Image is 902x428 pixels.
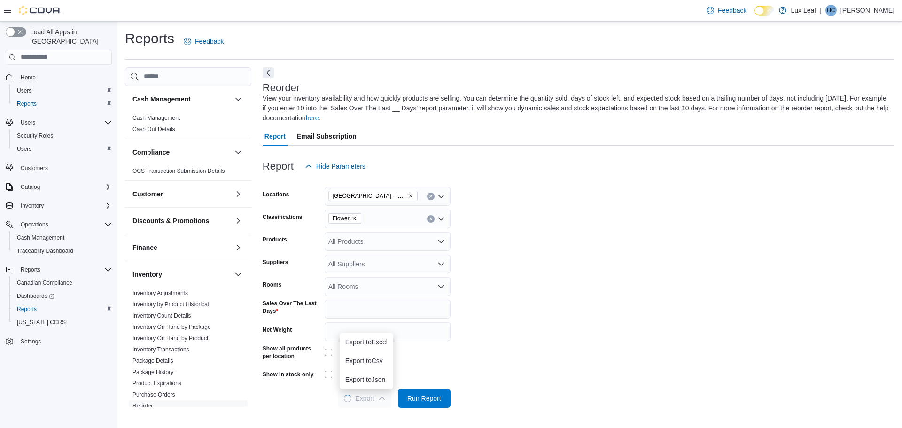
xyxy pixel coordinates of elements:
a: Feedback [703,1,750,20]
span: Inventory On Hand by Package [132,323,211,331]
button: Discounts & Promotions [132,216,231,226]
span: Product Expirations [132,380,181,387]
span: Operations [17,219,112,230]
span: Operations [21,221,48,228]
a: Customers [17,163,52,174]
label: Show all products per location [263,345,321,360]
span: Users [17,87,31,94]
span: Load All Apps in [GEOGRAPHIC_DATA] [26,27,112,46]
span: Dashboards [17,292,54,300]
button: Inventory [132,270,231,279]
span: Calgary - Taradale [328,191,418,201]
span: Feedback [195,37,224,46]
button: Canadian Compliance [9,276,116,289]
button: Reports [9,97,116,110]
button: Inventory [2,199,116,212]
button: Export toExcel [340,333,393,351]
div: Cash Management [125,112,251,139]
span: Run Report [407,394,441,403]
button: Hide Parameters [301,157,369,176]
span: Flower [328,213,361,224]
button: Settings [2,335,116,348]
a: OCS Transaction Submission Details [132,168,225,174]
a: Security Roles [13,130,57,141]
button: Users [9,142,116,156]
span: Reports [13,98,112,109]
p: [PERSON_NAME] [840,5,894,16]
a: Inventory by Product Historical [132,301,209,308]
span: Cash Out Details [132,125,175,133]
span: Loading [342,393,353,404]
button: Discounts & Promotions [233,215,244,226]
h3: Discounts & Promotions [132,216,209,226]
button: Reports [9,303,116,316]
span: Reports [13,303,112,315]
span: Export [344,389,385,408]
span: Export to Csv [345,357,388,365]
span: Security Roles [13,130,112,141]
a: Users [13,143,35,155]
span: Export to Excel [345,338,388,346]
span: Catalog [21,183,40,191]
span: Settings [17,335,112,347]
span: Cash Management [17,234,64,241]
span: Flower [333,214,350,223]
h3: Finance [132,243,157,252]
h3: Reorder [263,82,300,93]
span: Inventory [17,200,112,211]
a: Inventory Transactions [132,346,189,353]
button: Compliance [132,148,231,157]
button: Finance [233,242,244,253]
a: Purchase Orders [132,391,175,398]
button: Clear input [427,215,435,223]
span: OCS Transaction Submission Details [132,167,225,175]
button: Users [17,117,39,128]
label: Rooms [263,281,282,288]
button: Operations [2,218,116,231]
button: Cash Management [233,93,244,105]
span: Users [13,85,112,96]
button: Reports [17,264,44,275]
button: Customer [132,189,231,199]
span: Reports [21,266,40,273]
span: Traceabilty Dashboard [13,245,112,257]
button: Open list of options [437,283,445,290]
span: Feedback [718,6,746,15]
label: Show in stock only [263,371,314,378]
button: Customers [2,161,116,175]
a: Feedback [180,32,227,51]
span: Home [21,74,36,81]
button: Users [2,116,116,129]
span: Settings [21,338,41,345]
span: Reports [17,264,112,275]
button: Home [2,70,116,84]
button: Compliance [233,147,244,158]
button: Security Roles [9,129,116,142]
input: Dark Mode [754,6,774,16]
span: Users [21,119,35,126]
span: Inventory Count Details [132,312,191,319]
span: [US_STATE] CCRS [17,319,66,326]
h3: Report [263,161,294,172]
a: Package Details [132,358,173,364]
a: Dashboards [9,289,116,303]
button: Users [9,84,116,97]
button: LoadingExport [338,389,391,408]
button: Catalog [17,181,44,193]
button: Operations [17,219,52,230]
label: Suppliers [263,258,288,266]
span: Package Details [132,357,173,365]
span: Catalog [17,181,112,193]
span: Home [17,71,112,83]
span: Canadian Compliance [13,277,112,288]
a: here [306,114,319,122]
a: Reports [13,98,40,109]
span: Security Roles [17,132,53,140]
a: Inventory On Hand by Product [132,335,208,342]
button: Reports [2,263,116,276]
a: Cash Management [132,115,180,121]
span: Reports [17,305,37,313]
span: Dashboards [13,290,112,302]
button: Open list of options [437,238,445,245]
button: Export toJson [340,370,393,389]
